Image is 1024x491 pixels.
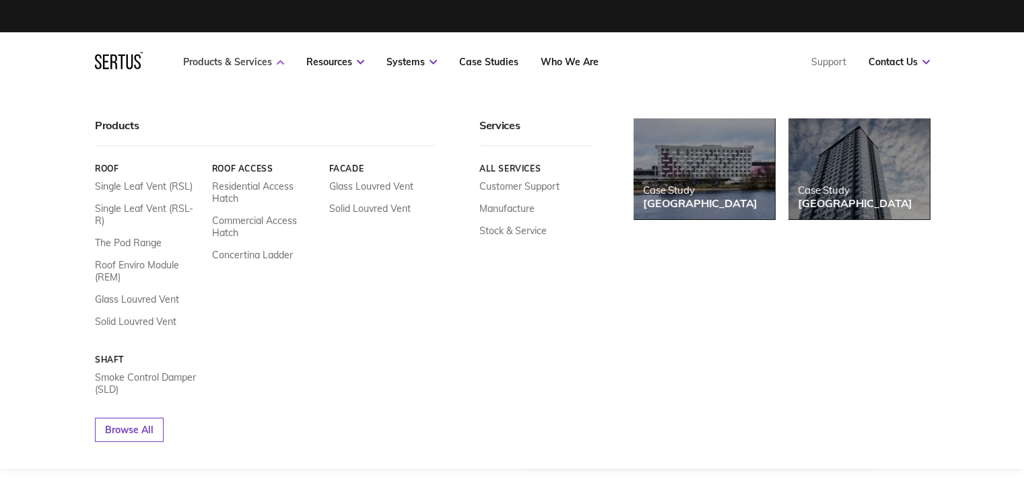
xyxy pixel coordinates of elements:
[95,418,164,442] a: Browse All
[95,163,202,174] a: Roof
[798,196,912,210] div: [GEOGRAPHIC_DATA]
[95,293,179,305] a: Glass Louvred Vent
[95,354,202,365] a: Shaft
[386,56,437,68] a: Systems
[211,215,318,239] a: Commercial Access Hatch
[329,163,436,174] a: Facade
[459,56,518,68] a: Case Studies
[643,196,757,210] div: [GEOGRAPHIC_DATA]
[95,315,176,328] a: Solid Louvred Vent
[811,56,846,68] a: Support
[479,202,535,215] a: Manufacture
[479,180,559,192] a: Customer Support
[868,56,930,68] a: Contact Us
[211,249,292,261] a: Concertina Ladder
[479,225,547,237] a: Stock & Service
[306,56,364,68] a: Resources
[95,180,193,192] a: Single Leaf Vent (RSL)
[211,163,318,174] a: Roof Access
[643,184,757,196] div: Case Study
[211,180,318,204] a: Residential Access Hatch
[479,118,593,146] div: Services
[788,118,930,219] a: Case Study[GEOGRAPHIC_DATA]
[95,237,162,249] a: The Pod Range
[95,202,202,227] a: Single Leaf Vent (RSL-R)
[329,180,413,192] a: Glass Louvred Vent
[541,56,599,68] a: Who We Are
[634,118,775,219] a: Case Study[GEOGRAPHIC_DATA]
[479,163,593,174] a: All services
[95,259,202,283] a: Roof Enviro Module (REM)
[782,336,1024,491] iframe: Chat Widget
[95,371,202,395] a: Smoke Control Damper (SLD)
[798,184,912,196] div: Case Study
[95,118,436,146] div: Products
[183,56,284,68] a: Products & Services
[329,202,410,215] a: Solid Louvred Vent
